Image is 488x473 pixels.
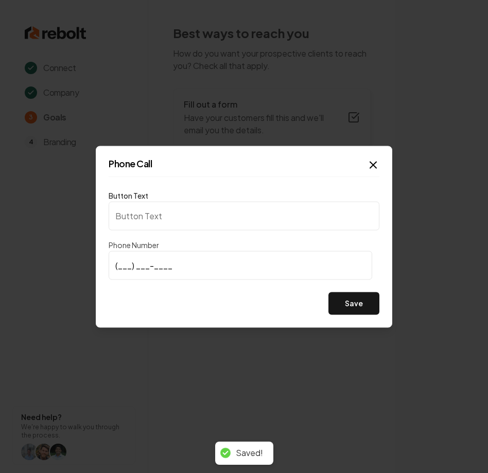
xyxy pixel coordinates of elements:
[109,201,379,230] input: Button Text
[328,292,379,314] button: Save
[236,448,263,459] div: Saved!
[109,190,148,200] label: Button Text
[109,159,379,168] h2: Phone Call
[109,240,159,249] label: Phone Number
